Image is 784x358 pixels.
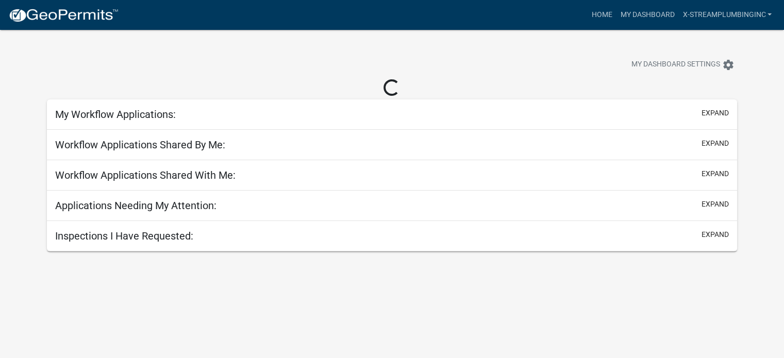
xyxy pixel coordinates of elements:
[702,168,729,179] button: expand
[623,55,743,75] button: My Dashboard Settingssettings
[55,108,176,121] h5: My Workflow Applications:
[631,59,720,71] span: My Dashboard Settings
[55,199,216,212] h5: Applications Needing My Attention:
[616,5,678,25] a: My Dashboard
[55,230,193,242] h5: Inspections I Have Requested:
[702,229,729,240] button: expand
[587,5,616,25] a: Home
[702,108,729,118] button: expand
[722,59,735,71] i: settings
[702,199,729,210] button: expand
[702,138,729,149] button: expand
[55,169,236,181] h5: Workflow Applications Shared With Me:
[55,139,225,151] h5: Workflow Applications Shared By Me:
[678,5,776,25] a: x-streamplumbinginc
